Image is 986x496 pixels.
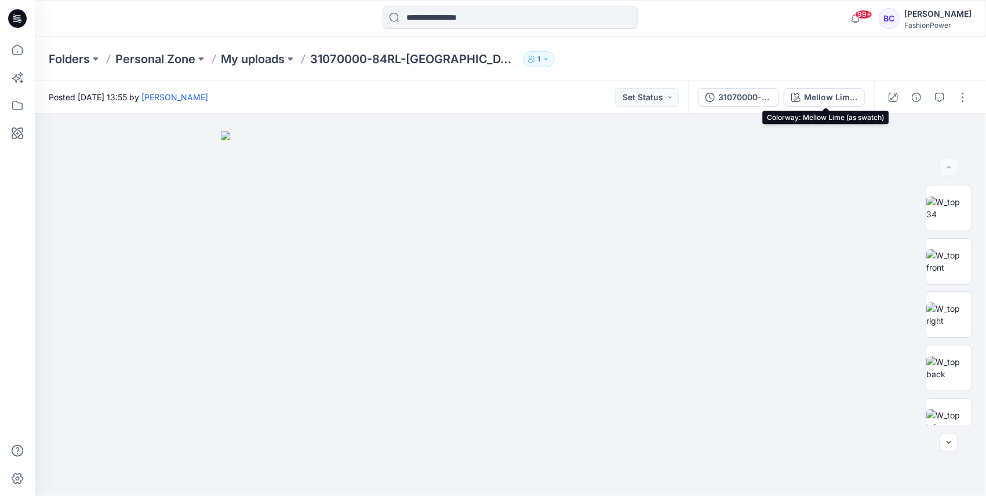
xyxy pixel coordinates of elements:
[221,131,801,496] img: eyJhbGciOiJIUzI1NiIsImtpZCI6IjAiLCJzbHQiOiJzZXMiLCJ0eXAiOiJKV1QifQ.eyJkYXRhIjp7InR5cGUiOiJzdG9yYW...
[784,88,865,107] button: Mellow Lime (as swatch)
[804,91,857,104] div: Mellow Lime (as swatch)
[926,196,972,220] img: W_top 34
[718,91,772,104] div: 31070000-84RL-Roa
[904,7,972,21] div: [PERSON_NAME]
[141,92,208,102] a: [PERSON_NAME]
[855,10,872,19] span: 99+
[115,51,195,67] a: Personal Zone
[49,51,90,67] a: Folders
[698,88,779,107] button: 31070000-84RL-[GEOGRAPHIC_DATA]
[926,356,972,380] img: W_top back
[926,302,972,327] img: W_top right
[49,91,208,103] span: Posted [DATE] 13:55 by
[523,51,555,67] button: 1
[310,51,518,67] p: 31070000-84RL-[GEOGRAPHIC_DATA]
[926,409,972,433] img: W_top left
[879,8,900,29] div: BC
[537,53,540,65] p: 1
[907,88,926,107] button: Details
[926,249,972,273] img: W_top front
[221,51,285,67] a: My uploads
[904,21,972,30] div: FashionPower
